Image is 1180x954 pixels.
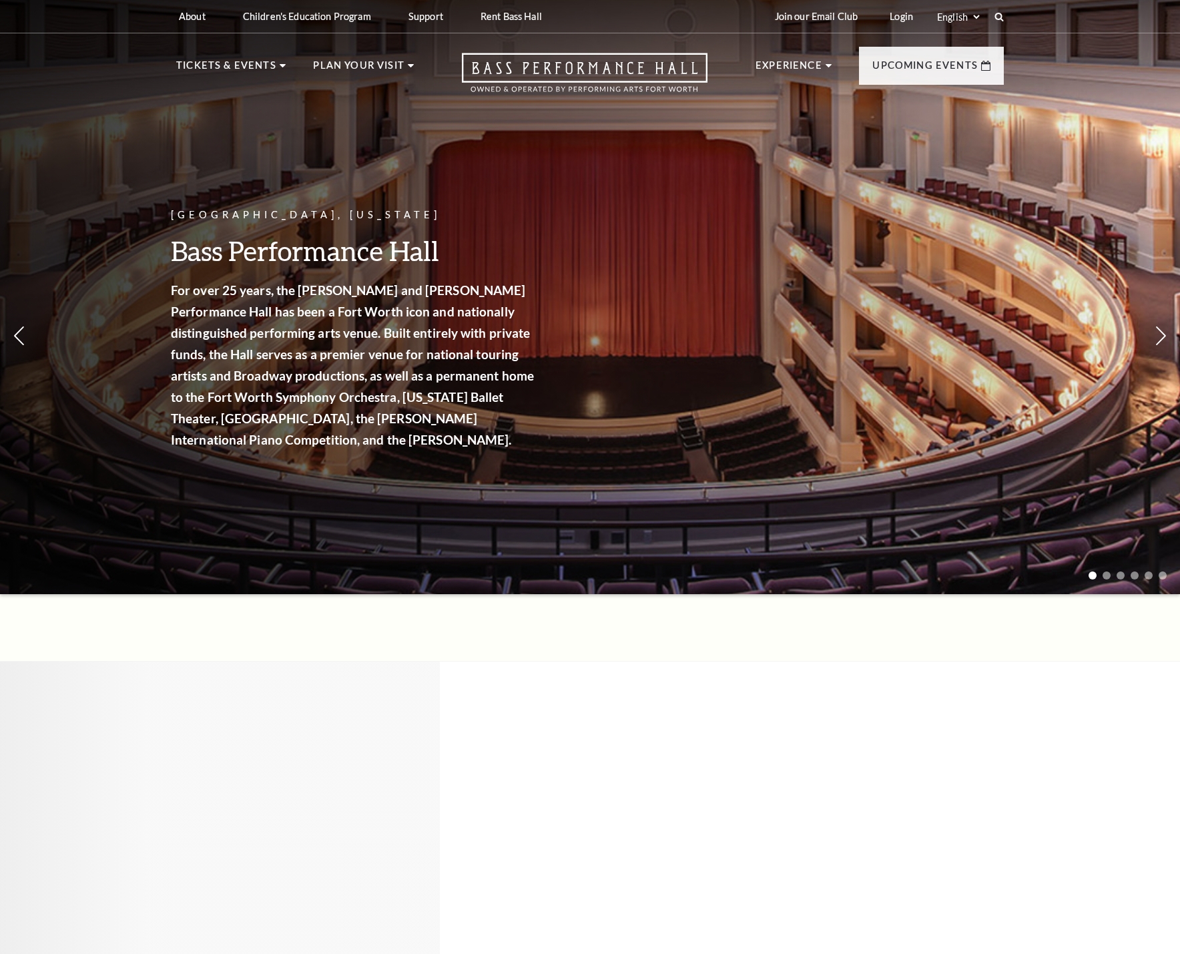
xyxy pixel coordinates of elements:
[171,207,538,224] p: [GEOGRAPHIC_DATA], [US_STATE]
[934,11,982,23] select: Select:
[171,234,538,268] h3: Bass Performance Hall
[756,57,822,81] p: Experience
[872,57,978,81] p: Upcoming Events
[243,11,371,22] p: Children's Education Program
[481,11,542,22] p: Rent Bass Hall
[176,57,276,81] p: Tickets & Events
[408,11,443,22] p: Support
[179,11,206,22] p: About
[313,57,404,81] p: Plan Your Visit
[171,282,534,447] strong: For over 25 years, the [PERSON_NAME] and [PERSON_NAME] Performance Hall has been a Fort Worth ico...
